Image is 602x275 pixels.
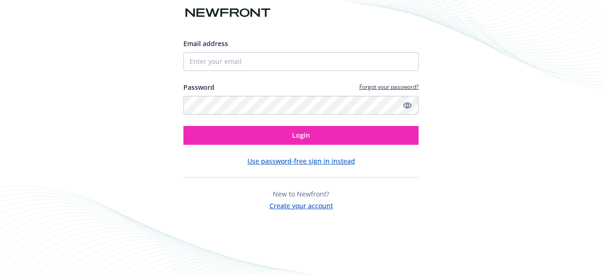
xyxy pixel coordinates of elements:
[247,156,355,166] button: Use password-free sign in instead
[183,5,272,21] img: Newfront logo
[183,96,419,115] input: Enter your password
[183,126,419,145] button: Login
[183,39,228,48] span: Email address
[292,131,310,140] span: Login
[183,52,419,71] input: Enter your email
[269,199,333,211] button: Create your account
[273,189,329,198] span: New to Newfront?
[402,100,413,111] a: Show password
[359,83,419,91] a: Forgot your password?
[183,82,214,92] label: Password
